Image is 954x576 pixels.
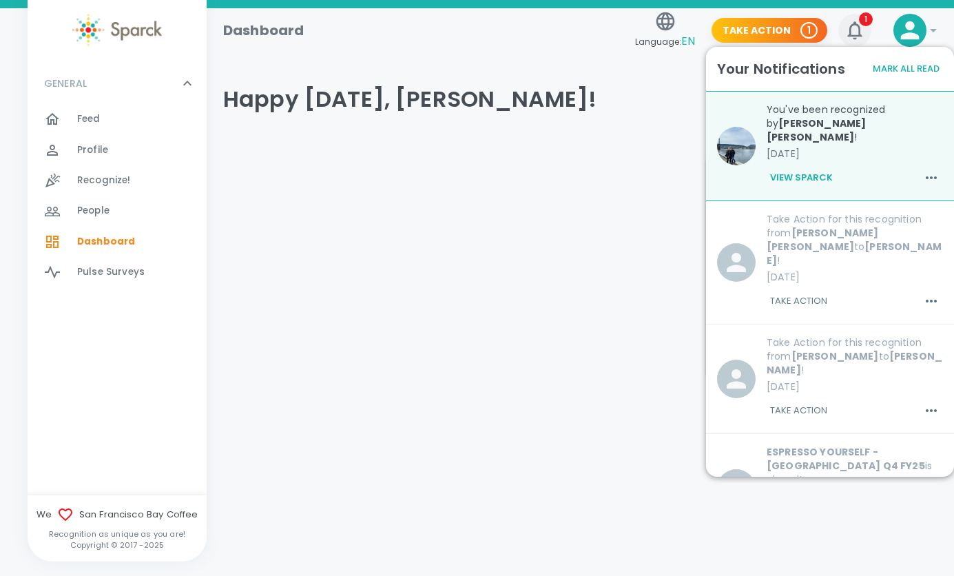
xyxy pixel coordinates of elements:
[767,226,879,254] b: [PERSON_NAME] [PERSON_NAME]
[72,14,162,46] img: Sparck logo
[717,127,756,165] img: blob
[77,174,131,187] span: Recognize!
[630,6,701,55] button: Language:EN
[77,204,110,218] span: People
[28,539,207,551] p: Copyright © 2017 - 2025
[767,336,943,377] p: Take Action for this recognition from to !
[767,240,942,267] b: [PERSON_NAME]
[28,63,207,104] div: GENERAL
[717,58,845,80] h6: Your Notifications
[28,196,207,226] a: People
[767,147,943,161] p: [DATE]
[77,112,101,126] span: Feed
[28,528,207,539] p: Recognition as unique as you are!
[838,14,871,47] button: 1
[767,116,866,144] b: [PERSON_NAME] [PERSON_NAME]
[44,76,87,90] p: GENERAL
[869,59,943,80] button: Mark All Read
[767,349,942,377] b: [PERSON_NAME]
[223,19,304,41] h1: Dashboard
[77,143,108,157] span: Profile
[767,380,943,393] p: [DATE]
[767,103,943,144] p: You've been recognized by !
[859,12,873,26] span: 1
[767,399,831,422] button: Take Action
[223,85,937,113] h4: Happy [DATE], [PERSON_NAME]!
[28,227,207,257] a: Dashboard
[28,14,207,46] a: Sparck logo
[767,445,943,486] p: is closed!
[28,104,207,293] div: GENERAL
[807,23,811,37] p: 1
[28,506,207,523] span: We San Francisco Bay Coffee
[77,265,145,279] span: Pulse Surveys
[28,135,207,165] a: Profile
[681,33,695,49] span: EN
[767,445,925,473] b: ESPRESSO YOURSELF - [GEOGRAPHIC_DATA] Q4 FY25
[28,165,207,196] a: Recognize!
[635,32,695,51] span: Language:
[767,212,943,267] p: Take Action for this recognition from to !
[767,166,836,189] button: View Sparck
[77,235,135,249] span: Dashboard
[767,289,831,313] button: Take Action
[791,349,879,363] b: [PERSON_NAME]
[28,104,207,134] a: Feed
[712,18,827,43] button: Take Action 1
[28,257,207,287] a: Pulse Surveys
[767,270,943,284] p: [DATE]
